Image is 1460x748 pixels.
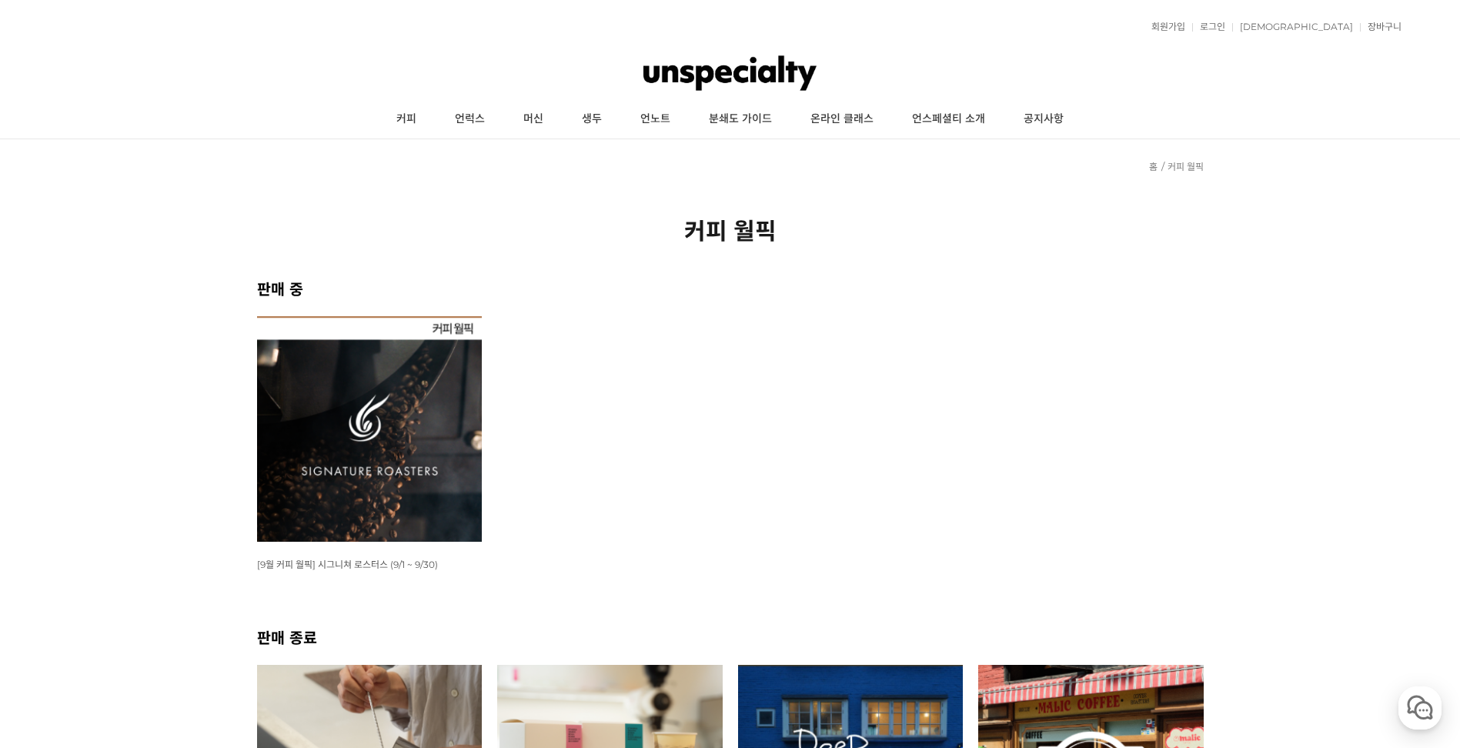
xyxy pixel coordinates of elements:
[257,277,1204,299] h2: 판매 중
[621,100,690,139] a: 언노트
[257,559,438,570] span: [9월 커피 월픽] 시그니쳐 로스터스 (9/1 ~ 9/30)
[1004,100,1083,139] a: 공지사항
[257,316,483,542] img: [9월 커피 월픽] 시그니쳐 로스터스 (9/1 ~ 9/30)
[1232,22,1353,32] a: [DEMOGRAPHIC_DATA]
[893,100,1004,139] a: 언스페셜티 소개
[504,100,563,139] a: 머신
[436,100,504,139] a: 언럭스
[257,558,438,570] a: [9월 커피 월픽] 시그니쳐 로스터스 (9/1 ~ 9/30)
[563,100,621,139] a: 생두
[791,100,893,139] a: 온라인 클래스
[643,50,817,96] img: 언스페셜티 몰
[257,626,1204,648] h2: 판매 종료
[690,100,791,139] a: 분쇄도 가이드
[257,212,1204,246] h2: 커피 월픽
[377,100,436,139] a: 커피
[1168,161,1204,172] a: 커피 월픽
[1192,22,1225,32] a: 로그인
[1144,22,1185,32] a: 회원가입
[1149,161,1158,172] a: 홈
[1360,22,1402,32] a: 장바구니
